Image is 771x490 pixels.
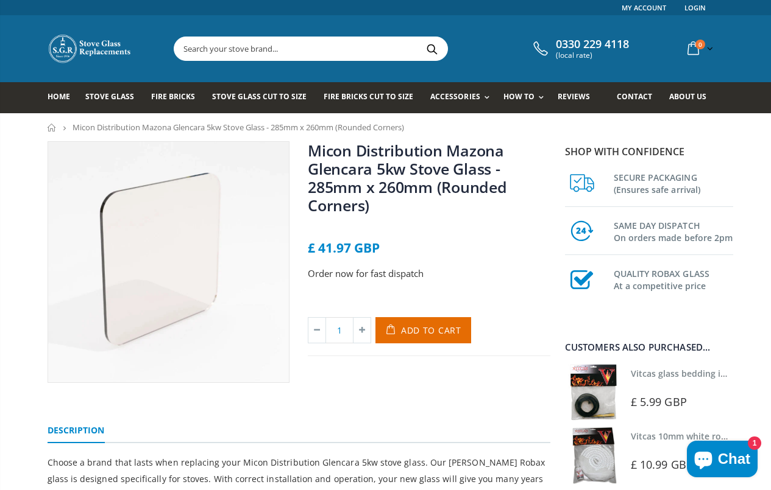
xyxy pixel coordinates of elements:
[308,140,507,215] a: Micon Distribution Mazona Glencara 5kw Stove Glass - 285mm x 260mm (Rounded Corners)
[565,364,622,421] img: Vitcas stove glass bedding in tape
[430,82,495,113] a: Accessories
[48,124,57,131] a: Home
[617,91,652,102] span: Contact
[558,82,599,113] a: Reviews
[556,51,629,60] span: (local rate)
[683,441,761,480] inbox-online-store-chat: Shopify online store chat
[614,169,733,196] h3: SECURE PACKAGING (Ensures safe arrival)
[85,91,134,102] span: Stove Glass
[565,427,622,483] img: Vitcas white rope, glue and gloves kit 10mm
[73,122,404,133] span: Micon Distribution Mazona Glencara 5kw Stove Glass - 285mm x 260mm (Rounded Corners)
[503,91,535,102] span: How To
[631,457,693,472] span: £ 10.99 GBP
[631,394,687,409] span: £ 5.99 GBP
[324,91,413,102] span: Fire Bricks Cut To Size
[669,91,706,102] span: About us
[614,265,733,292] h3: QUALITY ROBAX GLASS At a competitive price
[151,82,204,113] a: Fire Bricks
[308,267,550,281] p: Order now for fast dispatch
[617,82,661,113] a: Contact
[48,91,70,102] span: Home
[212,82,316,113] a: Stove Glass Cut To Size
[565,144,733,159] p: Shop with confidence
[430,91,480,102] span: Accessories
[503,82,550,113] a: How To
[556,38,629,51] span: 0330 229 4118
[48,33,133,64] img: Stove Glass Replacement
[151,91,195,102] span: Fire Bricks
[212,91,307,102] span: Stove Glass Cut To Size
[375,317,471,343] button: Add to Cart
[48,82,79,113] a: Home
[419,37,446,60] button: Search
[558,91,590,102] span: Reviews
[308,239,380,256] span: £ 41.97 GBP
[48,419,105,443] a: Description
[85,82,143,113] a: Stove Glass
[683,37,716,60] a: 0
[565,343,733,352] div: Customers also purchased...
[401,324,461,336] span: Add to Cart
[324,82,422,113] a: Fire Bricks Cut To Size
[48,142,290,383] img: roundedcornersstoveglass_2bd5aceb-1628-47e1-92fa-d6db86e55bbd_800x_crop_center.webp
[695,40,705,49] span: 0
[614,217,733,244] h3: SAME DAY DISPATCH On orders made before 2pm
[669,82,716,113] a: About us
[174,37,584,60] input: Search your stove brand...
